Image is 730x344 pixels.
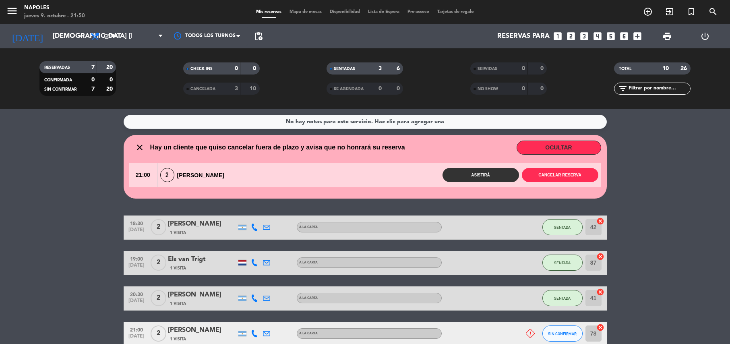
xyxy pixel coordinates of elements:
[378,66,382,71] strong: 3
[596,323,604,332] i: cancel
[403,10,433,14] span: Pre-acceso
[126,218,147,228] span: 18:30
[6,5,18,17] i: menu
[157,168,232,182] div: [PERSON_NAME]
[554,261,571,265] span: SENTADA
[24,12,85,20] div: jueves 9. octubre - 21:50
[619,31,629,41] i: looks_6
[285,10,326,14] span: Mapa de mesas
[170,300,186,307] span: 1 Visita
[665,7,674,17] i: exit_to_app
[364,10,403,14] span: Lista de Espera
[106,86,114,92] strong: 20
[44,66,70,70] span: RESERVADAS
[253,66,258,71] strong: 0
[126,289,147,298] span: 20:30
[126,227,147,236] span: [DATE]
[286,117,444,126] div: No hay notas para este servicio. Haz clic para agregar una
[540,66,545,71] strong: 0
[126,263,147,272] span: [DATE]
[168,219,236,229] div: [PERSON_NAME]
[44,78,72,82] span: CONFIRMADA
[110,77,114,83] strong: 0
[592,31,603,41] i: looks_4
[299,261,318,264] span: A LA CARTA
[6,27,49,45] i: [DATE]
[540,86,545,91] strong: 0
[542,255,583,271] button: SENTADA
[126,325,147,334] span: 21:00
[151,290,166,306] span: 2
[628,84,690,93] input: Filtrar por nombre...
[596,217,604,225] i: cancel
[106,64,114,70] strong: 20
[91,86,95,92] strong: 7
[619,67,631,71] span: TOTAL
[708,7,718,17] i: search
[252,10,285,14] span: Mis reservas
[552,31,563,41] i: looks_one
[235,86,238,91] strong: 3
[517,141,601,155] button: OCULTAR
[190,87,215,91] span: CANCELADA
[687,7,696,17] i: turned_in_not
[135,143,145,152] i: close
[326,10,364,14] span: Disponibilidad
[126,334,147,343] span: [DATE]
[643,7,653,17] i: add_circle_outline
[596,288,604,296] i: cancel
[478,67,497,71] span: SERVIDAS
[6,5,18,20] button: menu
[168,325,236,336] div: [PERSON_NAME]
[397,66,401,71] strong: 6
[151,255,166,271] span: 2
[397,86,401,91] strong: 0
[522,168,598,182] button: Cancelar reserva
[75,31,85,41] i: arrow_drop_down
[126,254,147,263] span: 19:00
[168,290,236,300] div: [PERSON_NAME]
[91,77,95,83] strong: 0
[686,24,724,48] div: LOG OUT
[443,168,519,182] button: Asistirá
[542,219,583,235] button: SENTADA
[44,87,77,91] span: SIN CONFIRMAR
[433,10,478,14] span: Tarjetas de regalo
[554,296,571,300] span: SENTADA
[104,33,118,39] span: Cena
[662,31,672,41] span: print
[478,87,498,91] span: NO SHOW
[170,265,186,271] span: 1 Visita
[150,142,405,153] span: Hay un cliente que quiso cancelar fuera de plazo y avisa que no honrará su reserva
[254,31,263,41] span: pending_actions
[334,87,364,91] span: RE AGENDADA
[170,336,186,342] span: 1 Visita
[170,230,186,236] span: 1 Visita
[700,31,710,41] i: power_settings_new
[334,67,355,71] span: SENTADAS
[662,66,669,71] strong: 10
[250,86,258,91] strong: 10
[168,254,236,265] div: Els van Trigt
[579,31,589,41] i: looks_3
[497,33,550,40] span: Reservas para
[606,31,616,41] i: looks_5
[632,31,643,41] i: add_box
[542,290,583,306] button: SENTADA
[542,325,583,342] button: SIN CONFIRMAR
[299,226,318,229] span: A LA CARTA
[618,84,628,93] i: filter_list
[378,86,382,91] strong: 0
[566,31,576,41] i: looks_two
[24,4,85,12] div: Napoles
[190,67,213,71] span: CHECK INS
[299,332,318,335] span: A LA CARTA
[235,66,238,71] strong: 0
[522,66,525,71] strong: 0
[160,168,174,182] span: 2
[151,325,166,342] span: 2
[126,298,147,307] span: [DATE]
[91,64,95,70] strong: 7
[151,219,166,235] span: 2
[596,253,604,261] i: cancel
